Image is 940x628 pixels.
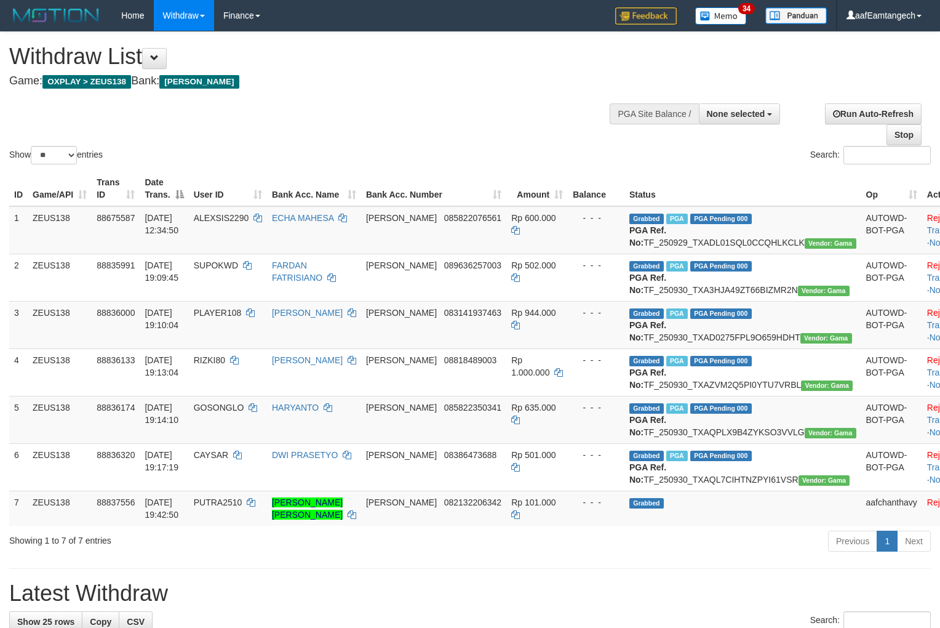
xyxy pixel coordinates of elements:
span: Grabbed [629,308,664,319]
span: OXPLAY > ZEUS138 [42,75,131,89]
label: Show entries [9,146,103,164]
th: Balance [568,171,624,206]
span: Grabbed [629,214,664,224]
span: Grabbed [629,451,664,461]
span: Rp 600.000 [511,213,556,223]
td: 6 [9,443,28,491]
span: [DATE] 19:10:04 [145,308,178,330]
span: [PERSON_NAME] [366,260,437,270]
span: GOSONGLO [194,403,244,413]
span: [PERSON_NAME] [366,213,437,223]
span: CSV [127,617,145,627]
span: Marked by aafpengsreynich [666,403,688,414]
span: Copy 08818489003 to clipboard [444,355,497,365]
div: - - - [573,354,619,366]
td: TF_250930_TXA3HJA49ZT66BIZMR2N [624,254,861,301]
span: Copy 08386473688 to clipboard [444,450,497,460]
span: None selected [707,109,765,119]
span: 88836320 [97,450,135,460]
img: Button%20Memo.svg [695,7,747,25]
a: FARDAN FATRISIANO [272,260,322,283]
td: AUTOWD-BOT-PGA [861,206,922,254]
td: AUTOWD-BOT-PGA [861,301,922,348]
span: PGA Pending [690,356,752,366]
span: Copy 085822350341 to clipboard [444,403,501,413]
div: - - - [573,307,619,319]
th: User ID: activate to sort column ascending [189,171,267,206]
span: PGA Pending [690,403,752,414]
a: Previous [828,531,877,552]
img: MOTION_logo.png [9,6,103,25]
span: Grabbed [629,356,664,366]
span: Vendor URL: https://trx31.1velocity.biz [805,428,856,438]
div: Showing 1 to 7 of 7 entries [9,529,383,547]
div: PGA Site Balance / [610,103,698,124]
td: TF_250930_TXAQPLX9B4ZYKSO3VVLG [624,396,861,443]
span: Marked by aafpengsreynich [666,451,688,461]
span: Vendor URL: https://trx31.1velocity.biz [805,238,856,249]
span: PGA Pending [690,308,752,319]
span: [DATE] 19:42:50 [145,497,178,520]
select: Showentries [31,146,77,164]
span: Vendor URL: https://trx31.1velocity.biz [801,380,853,391]
span: [DATE] 19:17:19 [145,450,178,472]
span: RIZKI80 [194,355,225,365]
td: TF_250930_TXAZVM2Q5PI0YTU7VRBL [624,348,861,396]
span: [PERSON_NAME] [366,308,437,318]
td: ZEUS138 [28,254,92,301]
span: Show 25 rows [17,617,74,627]
span: Copy 089636257003 to clipboard [444,260,501,270]
span: [PERSON_NAME] [366,450,437,460]
span: Rp 1.000.000 [511,355,549,377]
span: [DATE] 19:13:04 [145,355,178,377]
span: Copy 082132206342 to clipboard [444,497,501,507]
td: 2 [9,254,28,301]
th: Trans ID: activate to sort column ascending [92,171,140,206]
a: Stop [886,124,922,145]
span: Marked by aafpengsreynich [666,261,688,272]
th: Status [624,171,861,206]
div: - - - [573,212,619,224]
span: 88836133 [97,355,135,365]
th: Op: activate to sort column ascending [861,171,922,206]
span: Marked by aafpengsreynich [666,214,688,224]
button: None selected [699,103,781,124]
div: - - - [573,449,619,461]
a: [PERSON_NAME] [272,308,343,318]
label: Search: [810,146,931,164]
b: PGA Ref. No: [629,273,666,295]
span: PLAYER108 [194,308,242,318]
td: 4 [9,348,28,396]
span: Rp 944.000 [511,308,556,318]
span: Marked by aafpengsreynich [666,308,688,319]
td: ZEUS138 [28,348,92,396]
b: PGA Ref. No: [629,320,666,342]
a: 1 [877,531,898,552]
th: Date Trans.: activate to sort column descending [140,171,188,206]
span: CAYSAR [194,450,229,460]
input: Search: [843,146,931,164]
span: 88835991 [97,260,135,270]
span: [PERSON_NAME] [159,75,239,89]
div: - - - [573,259,619,272]
span: Grabbed [629,403,664,414]
span: 88675587 [97,213,135,223]
th: Amount: activate to sort column ascending [506,171,568,206]
td: AUTOWD-BOT-PGA [861,396,922,443]
span: [PERSON_NAME] [366,355,437,365]
span: [DATE] 12:34:50 [145,213,178,235]
th: Game/API: activate to sort column ascending [28,171,92,206]
span: [DATE] 19:09:45 [145,260,178,283]
span: PGA Pending [690,261,752,272]
span: Vendor URL: https://trx31.1velocity.biz [798,286,850,296]
span: Grabbed [629,261,664,272]
span: Marked by aafpengsreynich [666,356,688,366]
span: 88836000 [97,308,135,318]
a: [PERSON_NAME] [PERSON_NAME] [272,497,343,520]
a: [PERSON_NAME] [272,355,343,365]
td: 3 [9,301,28,348]
span: 88836174 [97,403,135,413]
span: [PERSON_NAME] [366,403,437,413]
img: panduan.png [765,7,827,24]
span: Grabbed [629,498,664,509]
